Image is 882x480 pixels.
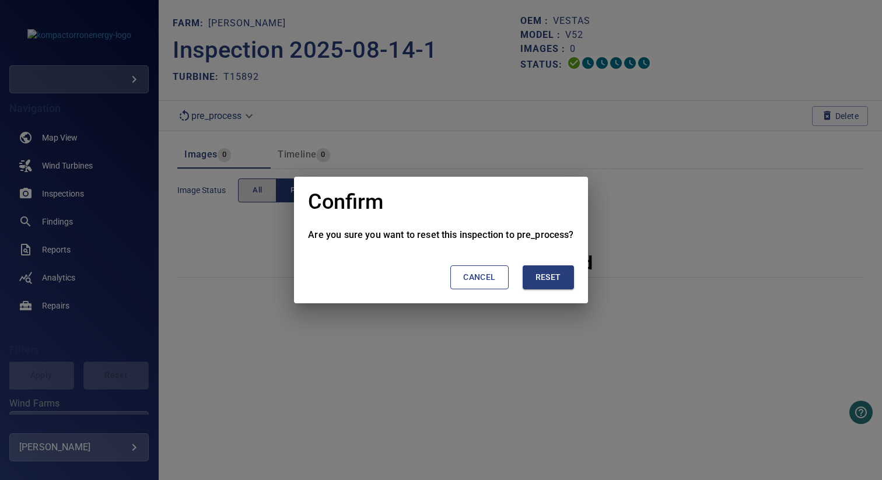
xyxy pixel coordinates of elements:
[535,270,561,285] span: Reset
[450,265,508,289] button: Cancel
[308,228,573,242] p: Are you sure you want to reset this inspection to pre_process?
[308,191,383,214] h1: Confirm
[523,265,574,289] button: Reset
[463,270,495,285] span: Cancel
